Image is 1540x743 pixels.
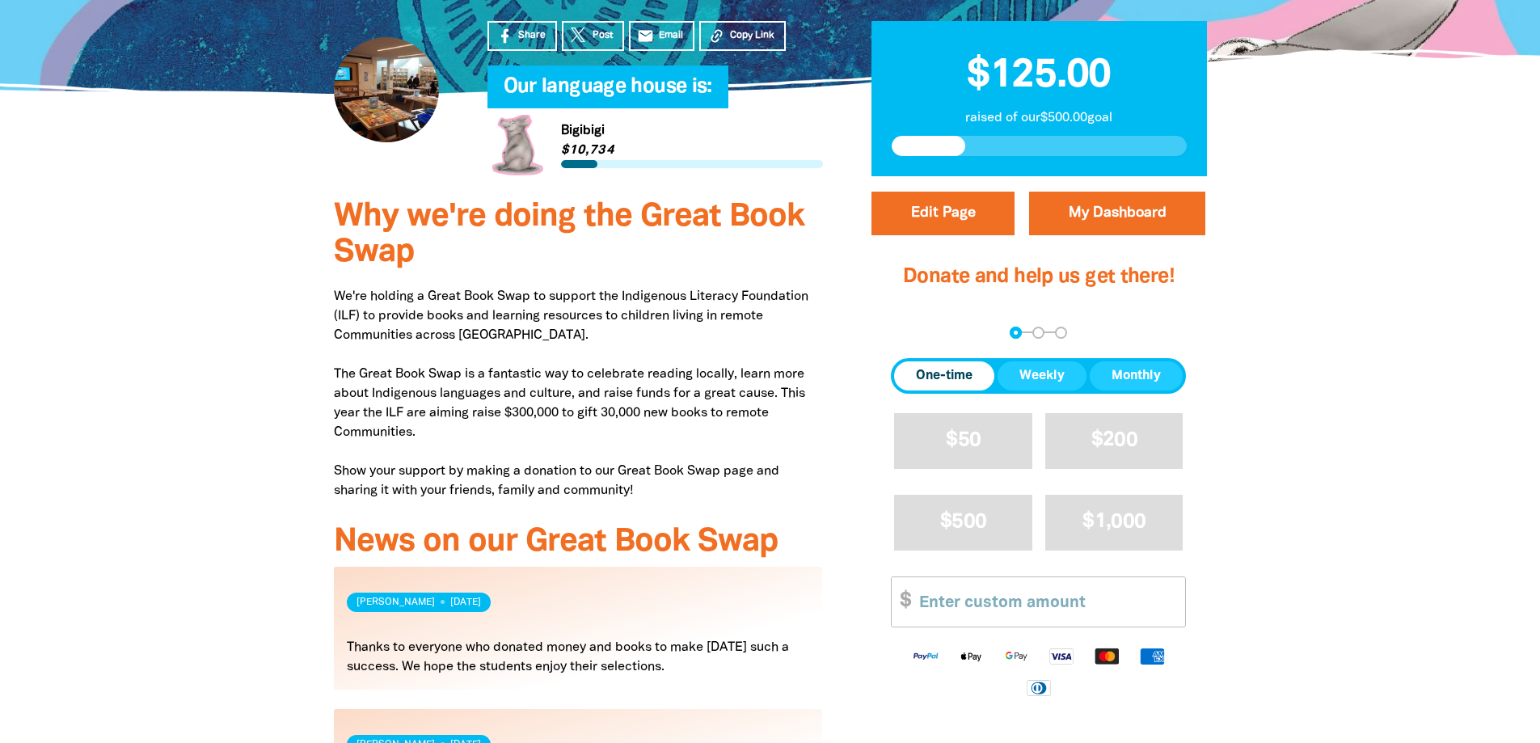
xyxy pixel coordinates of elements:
button: $200 [1045,413,1183,469]
span: Email [659,28,683,43]
span: $ [892,577,911,627]
h6: My Team [487,92,823,102]
span: $125.00 [967,57,1111,95]
h3: News on our Great Book Swap [334,525,823,560]
span: Weekly [1019,366,1065,386]
span: Monthly [1112,366,1161,386]
a: My Dashboard [1029,192,1205,235]
img: Paypal logo [903,647,948,665]
input: Enter custom amount [908,577,1185,627]
img: Google Pay logo [994,647,1039,665]
span: Donate and help us get there! [903,268,1175,286]
span: $500 [940,513,986,531]
i: email [637,27,654,44]
img: Apple Pay logo [948,647,994,665]
button: Weekly [998,361,1086,390]
span: One-time [916,366,973,386]
a: Post [562,21,624,51]
a: emailEmail [629,21,695,51]
img: American Express logo [1129,647,1175,665]
p: raised of our $500.00 goal [892,108,1187,128]
div: Donation frequency [891,358,1186,394]
span: Share [518,28,546,43]
span: $50 [946,431,981,450]
span: $200 [1091,431,1137,450]
span: Copy Link [730,28,774,43]
button: Monthly [1090,361,1183,390]
button: Navigate to step 3 of 3 to enter your payment details [1055,327,1067,339]
button: Copy Link [699,21,786,51]
button: Navigate to step 2 of 3 to enter your details [1032,327,1044,339]
img: Mastercard logo [1084,647,1129,665]
span: Our language house is: [504,78,712,108]
button: One-time [894,361,994,390]
img: Diners Club logo [1016,678,1061,697]
span: Why we're doing the Great Book Swap [334,202,804,268]
p: We're holding a Great Book Swap to support the Indigenous Literacy Foundation (ILF) to provide bo... [334,287,823,500]
button: Navigate to step 1 of 3 to enter your donation amount [1010,327,1022,339]
button: $500 [894,495,1032,551]
span: Post [593,28,613,43]
img: Visa logo [1039,647,1084,665]
a: Share [487,21,557,51]
span: $1,000 [1082,513,1146,531]
button: $1,000 [1045,495,1183,551]
div: Available payment methods [891,634,1186,709]
button: $50 [894,413,1032,469]
button: Edit Page [871,192,1015,235]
